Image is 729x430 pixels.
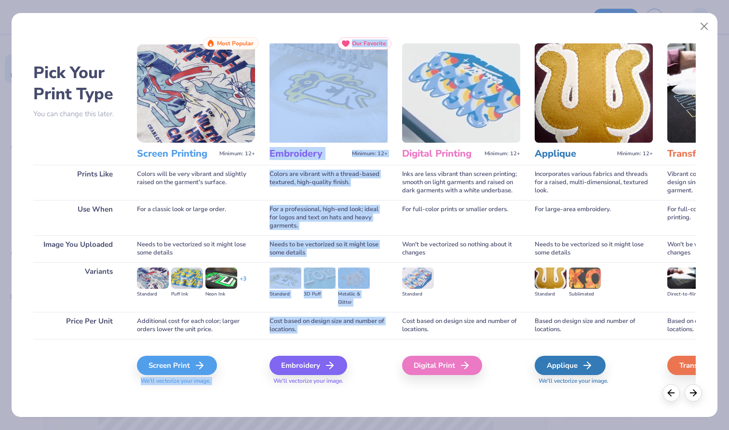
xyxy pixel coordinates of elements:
div: For full-color prints or smaller orders. [402,200,520,235]
div: Metallic & Glitter [338,290,370,307]
img: Standard [535,268,567,289]
div: Colors will be very vibrant and slightly raised on the garment's surface. [137,165,255,200]
span: Minimum: 12+ [485,150,520,157]
span: We'll vectorize your image. [137,377,255,385]
img: Direct-to-film [667,268,699,289]
div: Neon Ink [205,290,237,298]
span: We'll vectorize your image. [535,377,653,385]
div: Direct-to-film [667,290,699,298]
div: Incorporates various fabrics and threads for a raised, multi-dimensional, textured look. [535,165,653,200]
div: Use When [33,200,122,235]
div: Applique [535,356,606,375]
button: Close [695,17,714,36]
div: Image You Uploaded [33,235,122,262]
img: Standard [137,268,169,289]
div: Colors are vibrant with a thread-based textured, high-quality finish. [270,165,388,200]
div: Prints Like [33,165,122,200]
div: Needs to be vectorized so it might lose some details [270,235,388,262]
div: + 3 [240,275,246,291]
div: Sublimated [569,290,601,298]
div: For large-area embroidery. [535,200,653,235]
div: Standard [270,290,301,298]
div: Embroidery [270,356,347,375]
img: Sublimated [569,268,601,289]
div: For a professional, high-end look; ideal for logos and text on hats and heavy garments. [270,200,388,235]
img: Puff Ink [171,268,203,289]
span: We'll vectorize your image. [270,377,388,385]
div: For a classic look or large order. [137,200,255,235]
img: Standard [270,268,301,289]
span: Our Favorite [352,40,386,47]
div: Needs to be vectorized so it might lose some details [535,235,653,262]
img: Digital Printing [402,43,520,143]
div: Price Per Unit [33,312,122,339]
img: 3D Puff [304,268,336,289]
div: Inks are less vibrant than screen printing; smooth on light garments and raised on dark garments ... [402,165,520,200]
div: Cost based on design size and number of locations. [402,312,520,339]
span: Most Popular [217,40,254,47]
div: Standard [402,290,434,298]
div: 3D Puff [304,290,336,298]
img: Metallic & Glitter [338,268,370,289]
h3: Screen Printing [137,148,216,160]
img: Embroidery [270,43,388,143]
div: Standard [535,290,567,298]
div: Cost based on design size and number of locations. [270,312,388,339]
h3: Embroidery [270,148,348,160]
img: Applique [535,43,653,143]
span: Minimum: 12+ [617,150,653,157]
div: Digital Print [402,356,482,375]
img: Screen Printing [137,43,255,143]
div: Screen Print [137,356,217,375]
h3: Digital Printing [402,148,481,160]
div: Variants [33,262,122,312]
h3: Applique [535,148,613,160]
p: You can change this later. [33,110,122,118]
div: Additional cost for each color; larger orders lower the unit price. [137,312,255,339]
div: Standard [137,290,169,298]
img: Neon Ink [205,268,237,289]
div: Puff Ink [171,290,203,298]
h2: Pick Your Print Type [33,62,122,105]
span: Minimum: 12+ [219,150,255,157]
span: Minimum: 12+ [352,150,388,157]
img: Standard [402,268,434,289]
div: Won't be vectorized so nothing about it changes [402,235,520,262]
div: Based on design size and number of locations. [535,312,653,339]
div: Needs to be vectorized so it might lose some details [137,235,255,262]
